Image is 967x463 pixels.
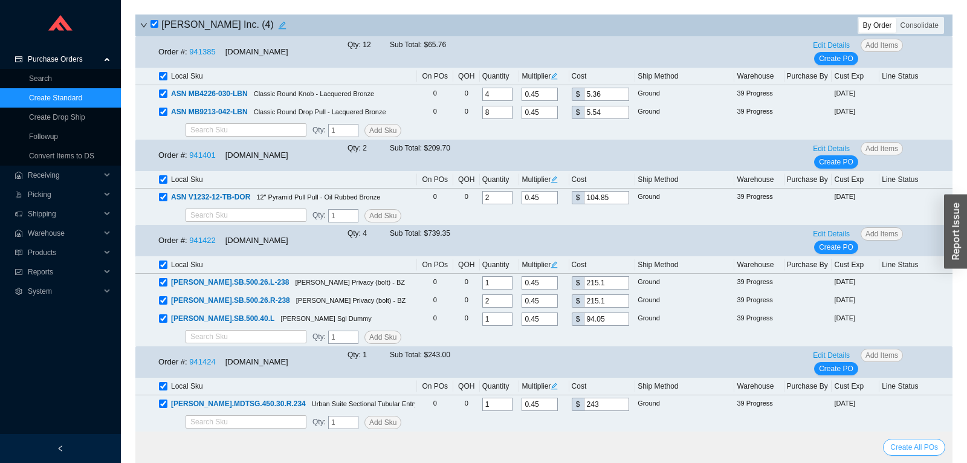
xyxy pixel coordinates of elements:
[453,256,480,274] th: QOH
[15,249,23,256] span: read
[734,310,784,328] td: 39 Progress
[832,378,879,395] th: Cust Exp
[635,378,734,395] th: Ship Method
[832,395,879,413] td: [DATE]
[635,310,734,328] td: Ground
[635,292,734,310] td: Ground
[28,224,100,243] span: Warehouse
[832,189,879,207] td: [DATE]
[225,47,288,56] span: [DOMAIN_NAME]
[417,256,453,274] th: On POs
[635,171,734,189] th: Ship Method
[364,416,401,429] button: Add Sku
[551,176,558,183] span: edit
[453,189,480,207] td: 0
[171,278,289,287] span: [PERSON_NAME].SB.500.26.L-238
[363,229,367,238] span: 4
[480,68,520,85] th: Quantity
[572,294,584,308] div: $
[734,292,784,310] td: 39 Progress
[348,40,361,49] span: Qty:
[832,171,879,189] th: Cust Exp
[417,395,453,413] td: 0
[808,39,855,52] button: Edit Details
[813,143,850,155] span: Edit Details
[328,331,358,344] input: 1
[171,193,250,201] span: ASN V1232-12-TB-DOR
[734,378,784,395] th: Warehouse
[453,292,480,310] td: 0
[832,310,879,328] td: [DATE]
[572,398,584,411] div: $
[814,241,858,254] button: Create PO
[814,52,858,65] button: Create PO
[189,151,215,160] a: 941401
[225,236,288,245] span: [DOMAIN_NAME]
[274,21,290,30] span: edit
[225,357,288,366] span: [DOMAIN_NAME]
[29,152,94,160] a: Convert Items to DS
[635,274,734,292] td: Ground
[254,108,386,115] span: Classic Round Drop Pull - Lacquered Bronze
[171,70,203,82] span: Local Sku
[890,441,938,453] span: Create All POs
[225,151,288,160] span: [DOMAIN_NAME]
[189,47,215,56] a: 941385
[364,209,401,222] button: Add Sku
[879,378,952,395] th: Line Status
[256,193,380,201] span: 12" Pyramid Pull Pull - Oil Rubbed Bronze
[453,103,480,121] td: 0
[424,351,450,359] span: $243.00
[453,85,480,103] td: 0
[572,191,584,204] div: $
[522,259,566,271] div: Multiplier
[28,282,100,301] span: System
[28,262,100,282] span: Reports
[635,85,734,103] td: Ground
[158,236,187,245] span: Order #:
[140,22,147,29] span: down
[635,189,734,207] td: Ground
[734,103,784,121] td: 39 Progress
[28,204,100,224] span: Shipping
[171,296,290,305] span: [PERSON_NAME].SB.500.26.R-238
[15,288,23,295] span: setting
[819,156,853,168] span: Create PO
[348,144,361,152] span: Qty:
[417,85,453,103] td: 0
[551,73,558,80] span: edit
[363,351,367,359] span: 1
[312,416,326,429] span: :
[312,124,326,137] span: :
[814,362,858,375] button: Create PO
[312,126,324,134] span: Qty
[832,103,879,121] td: [DATE]
[569,68,636,85] th: Cost
[734,256,784,274] th: Warehouse
[784,378,832,395] th: Purchase By
[189,357,215,366] a: 941424
[364,331,401,344] button: Add Sku
[312,332,324,341] span: Qty
[879,256,952,274] th: Line Status
[28,166,100,185] span: Receiving
[734,189,784,207] td: 39 Progress
[424,229,450,238] span: $739.35
[879,68,952,85] th: Line Status
[417,292,453,310] td: 0
[424,40,446,49] span: $65.76
[784,256,832,274] th: Purchase By
[424,144,450,152] span: $209.70
[158,357,187,366] span: Order #:
[15,56,23,63] span: credit-card
[784,171,832,189] th: Purchase By
[15,268,23,276] span: fund
[328,124,358,137] input: 1
[814,155,858,169] button: Create PO
[569,256,636,274] th: Cost
[734,171,784,189] th: Warehouse
[453,274,480,292] td: 0
[417,68,453,85] th: On POs
[819,241,853,253] span: Create PO
[480,171,520,189] th: Quantity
